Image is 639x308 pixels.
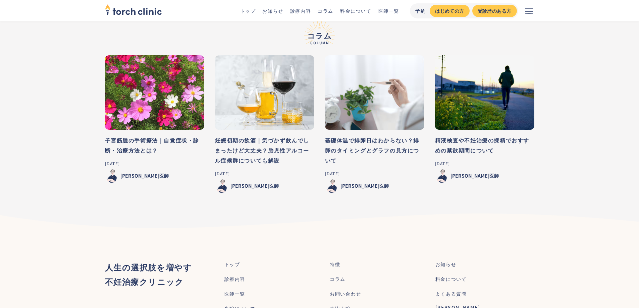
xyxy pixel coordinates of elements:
[378,7,399,14] a: 医師一覧
[224,290,245,297] a: 医師一覧
[11,17,16,23] img: website_grey.svg
[290,7,311,14] a: 診療内容
[105,5,162,17] a: home
[215,55,314,193] a: 妊娠初期の飲酒｜気づかず飲んでしまったけど大丈夫？胎児性アルコール症候群についても解説[DATE][PERSON_NAME]医師
[340,182,379,189] div: [PERSON_NAME]
[435,55,534,183] a: 精液検査や不妊治療の採精でおすすめの禁欲期間について[DATE][PERSON_NAME]医師
[230,182,269,189] div: [PERSON_NAME]
[435,161,534,167] div: [DATE]
[325,135,424,165] h3: 基礎体温で排卵日はわからない？排卵のタイミングとグラフの見方について
[215,171,314,177] div: [DATE]
[23,40,28,45] img: tab_domain_overview_orange.svg
[435,261,456,268] a: お知らせ
[215,135,314,165] h3: 妊娠初期の飲酒｜気づかず飲んでしまったけど大丈夫？胎児性アルコール症候群についても解説
[105,55,204,183] a: 子宮筋腫の手術療法｜自覚症状・診断・治療方法とは？[DATE][PERSON_NAME]医師
[11,11,16,16] img: logo_orange.svg
[17,17,77,23] div: ドメイン: [DOMAIN_NAME]
[330,261,340,268] a: 特徴
[430,5,469,17] a: はじめての方
[450,172,489,179] div: [PERSON_NAME]
[325,55,424,193] a: 基礎体温で排卵日はわからない？排卵のタイミングとグラフの見方について[DATE][PERSON_NAME]医師
[30,40,56,45] div: ドメイン概要
[472,5,517,17] a: 受診歴のある方
[415,7,426,14] div: 予約
[120,172,159,179] div: [PERSON_NAME]
[435,7,464,14] div: はじめての方
[478,7,512,14] div: 受診歴のある方
[435,275,467,283] a: 料金について
[330,275,345,283] a: コラム
[105,161,204,167] div: [DATE]
[105,21,534,45] h2: コラム
[224,275,245,283] a: 診療内容
[105,275,184,287] strong: 不妊治療クリニック
[262,7,283,14] a: お知らせ
[330,290,361,297] a: お問い合わせ
[78,40,108,45] div: キーワード流入
[318,7,333,14] a: コラム
[325,171,424,177] div: [DATE]
[159,172,169,179] div: 医師
[105,41,534,45] span: Column
[105,135,204,155] h3: 子宮筋腫の手術療法｜自覚症状・診断・治療方法とは？
[70,40,76,45] img: tab_keywords_by_traffic_grey.svg
[340,7,372,14] a: 料金について
[224,261,240,268] a: トップ
[269,182,279,189] div: 医師
[379,182,389,189] div: 医師
[105,2,162,17] img: torch clinic
[435,290,467,297] a: よくある質問
[489,172,499,179] div: 医師
[105,260,192,289] div: ‍
[435,135,534,155] h3: 精液検査や不妊治療の採精でおすすめの禁欲期間について
[19,11,33,16] div: v 4.0.25
[240,7,256,14] a: トップ
[105,261,192,273] strong: 人生の選択肢を増やす ‍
